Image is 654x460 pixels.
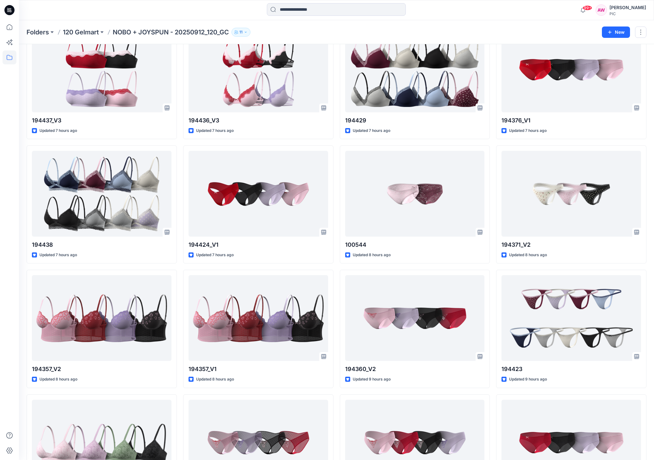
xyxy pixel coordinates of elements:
p: Updated 8 hours ago [509,252,547,258]
p: Updated 7 hours ago [353,127,390,134]
div: [PERSON_NAME] [609,4,646,11]
p: Updated 7 hours ago [39,127,77,134]
a: 194371_V2 [501,151,641,237]
a: 194357_V2 [32,275,171,361]
p: Updated 8 hours ago [39,376,77,383]
p: 100544 [345,240,485,249]
div: AW [596,4,607,16]
p: NOBO + JOYSPUN - 20250912_120_GC [113,28,229,37]
p: Updated 7 hours ago [196,127,234,134]
p: Updated 7 hours ago [39,252,77,258]
a: 194438 [32,151,171,237]
p: Updated 7 hours ago [196,252,234,258]
p: 11 [239,29,243,36]
p: 194436_V3 [189,116,328,125]
p: 194357_V2 [32,365,171,374]
p: Updated 8 hours ago [196,376,234,383]
span: 99+ [583,5,592,10]
p: 194376_V1 [501,116,641,125]
a: 194376_V1 [501,27,641,112]
a: 194360_V2 [345,275,485,361]
a: 194436_V3 [189,27,328,112]
button: 11 [231,28,250,37]
p: Updated 8 hours ago [353,252,391,258]
p: 194360_V2 [345,365,485,374]
a: 194357_V1 [189,275,328,361]
p: 194424_V1 [189,240,328,249]
p: 194437_V3 [32,116,171,125]
p: Updated 9 hours ago [509,376,547,383]
a: 120 Gelmart [63,28,99,37]
p: 194429 [345,116,485,125]
p: 194371_V2 [501,240,641,249]
a: 194437_V3 [32,27,171,112]
a: 194424_V1 [189,151,328,237]
p: 194438 [32,240,171,249]
a: 100544 [345,151,485,237]
p: Updated 9 hours ago [353,376,391,383]
p: 194357_V1 [189,365,328,374]
a: Folders [27,28,49,37]
p: Updated 7 hours ago [509,127,547,134]
button: New [602,27,630,38]
a: 194429 [345,27,485,112]
a: 194423 [501,275,641,361]
div: PIC [609,11,646,16]
p: 194423 [501,365,641,374]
